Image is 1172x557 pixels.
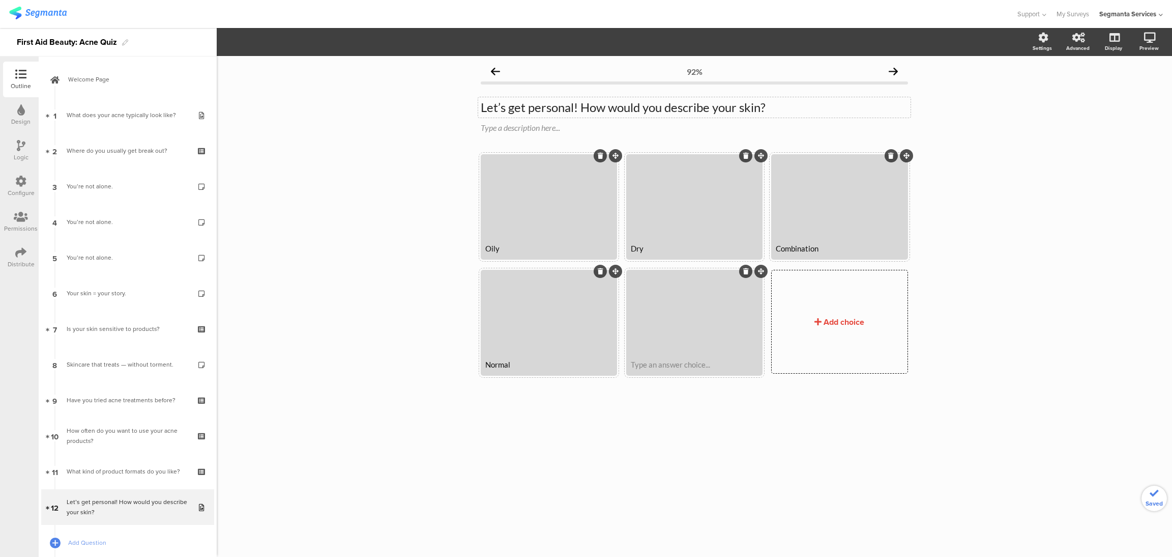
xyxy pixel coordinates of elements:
span: 11 [52,466,58,477]
span: Welcome Page [68,74,198,85]
div: Normal [485,360,612,369]
span: Add Question [68,538,198,548]
span: 12 [51,502,58,513]
a: 7 Is your skin sensitive to products? [41,311,214,347]
div: 92% [687,67,702,76]
a: 3 You’re not alone. [41,169,214,204]
div: Outline [11,81,31,91]
div: Dry [631,244,758,253]
span: Support [1017,9,1040,19]
div: What does your acne typically look like? [67,110,188,120]
div: Type a description here... [481,123,908,132]
div: Permissions [4,224,38,233]
a: 9 Have you tried acne treatments before? [41,382,214,418]
div: Advanced [1066,44,1090,52]
span: 6 [52,288,57,299]
span: 8 [52,359,57,370]
button: Add choice [771,270,907,373]
a: Welcome Page [41,62,214,97]
span: Saved [1146,499,1163,508]
div: You’re not alone. [67,217,188,227]
div: Let’s get personal! How would you describe your skin? [67,497,188,517]
a: 12 Let’s get personal! How would you describe your skin? [41,489,214,525]
span: 10 [51,430,58,441]
span: 2 [52,145,57,156]
span: 3 [52,181,57,192]
span: 5 [52,252,57,263]
a: 4 You’re not alone. [41,204,214,240]
div: Distribute [8,260,35,269]
span: 9 [52,395,57,406]
div: Configure [8,188,35,198]
div: What kind of product formats do you like? [67,466,188,477]
div: Preview [1139,44,1159,52]
div: Where do you usually get break out? [67,146,188,156]
div: Have you tried acne treatments before? [67,395,188,405]
div: How often do you want to use your acne products? [67,426,188,446]
a: 8 Skincare that treats — without torment. [41,347,214,382]
div: Segmanta Services [1099,9,1156,19]
a: 10 How often do you want to use your acne products? [41,418,214,454]
div: Skincare that treats — without torment. [67,359,188,370]
span: 1 [53,109,56,121]
div: Is your skin sensitive to products? [67,324,188,334]
span: 4 [52,216,57,228]
p: Let’s get personal! How would you describe your skin? [481,100,908,115]
div: Oily [485,244,612,253]
a: 5 You’re not alone. [41,240,214,275]
div: Display [1105,44,1122,52]
a: 1 What does your acne typically look like? [41,97,214,133]
img: segmanta logo [9,7,67,19]
div: Your skin = your story. [67,288,188,298]
div: You’re not alone. [67,181,188,191]
div: Logic [14,153,28,162]
div: Combination [776,244,903,253]
div: Design [11,117,31,126]
div: You’re not alone. [67,253,188,263]
a: 11 What kind of product formats do you like? [41,454,214,489]
div: First Aid Beauty: Acne Quiz [17,34,117,50]
div: Add choice [824,316,864,328]
span: Type an answer choice... [631,360,710,369]
a: 6 Your skin = your story. [41,275,214,311]
span: 7 [53,323,57,335]
a: 2 Where do you usually get break out? [41,133,214,169]
div: Settings [1033,44,1052,52]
